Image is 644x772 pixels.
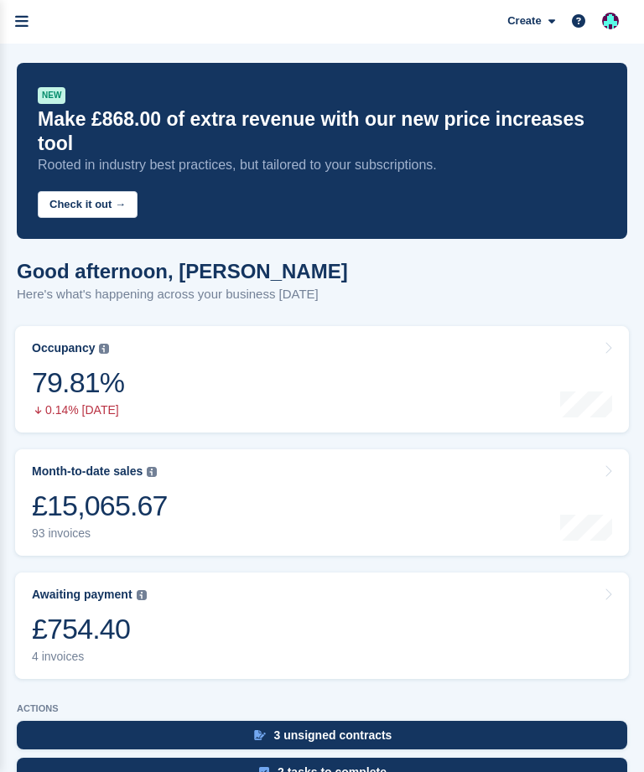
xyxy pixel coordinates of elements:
[32,489,168,523] div: £15,065.67
[32,612,147,646] div: £754.40
[99,344,109,354] img: icon-info-grey-7440780725fd019a000dd9b08b2336e03edf1995a4989e88bcd33f0948082b44.svg
[32,365,124,400] div: 79.81%
[15,573,629,679] a: Awaiting payment £754.40 4 invoices
[147,467,157,477] img: icon-info-grey-7440780725fd019a000dd9b08b2336e03edf1995a4989e88bcd33f0948082b44.svg
[32,526,168,541] div: 93 invoices
[38,191,138,219] button: Check it out →
[15,326,629,433] a: Occupancy 79.81% 0.14% [DATE]
[17,721,627,758] a: 3 unsigned contracts
[32,650,147,664] div: 4 invoices
[17,285,348,304] p: Here's what's happening across your business [DATE]
[38,87,65,104] div: NEW
[32,403,124,417] div: 0.14% [DATE]
[38,156,606,174] p: Rooted in industry best practices, but tailored to your subscriptions.
[254,730,266,740] img: contract_signature_icon-13c848040528278c33f63329250d36e43548de30e8caae1d1a13099fd9432cc5.svg
[17,260,348,282] h1: Good afternoon, [PERSON_NAME]
[602,13,619,29] img: Simon Gardner
[507,13,541,29] span: Create
[17,703,627,714] p: ACTIONS
[32,341,95,355] div: Occupancy
[137,590,147,600] img: icon-info-grey-7440780725fd019a000dd9b08b2336e03edf1995a4989e88bcd33f0948082b44.svg
[32,464,143,479] div: Month-to-date sales
[15,449,629,556] a: Month-to-date sales £15,065.67 93 invoices
[32,588,132,602] div: Awaiting payment
[274,728,392,742] div: 3 unsigned contracts
[38,107,606,156] p: Make £868.00 of extra revenue with our new price increases tool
